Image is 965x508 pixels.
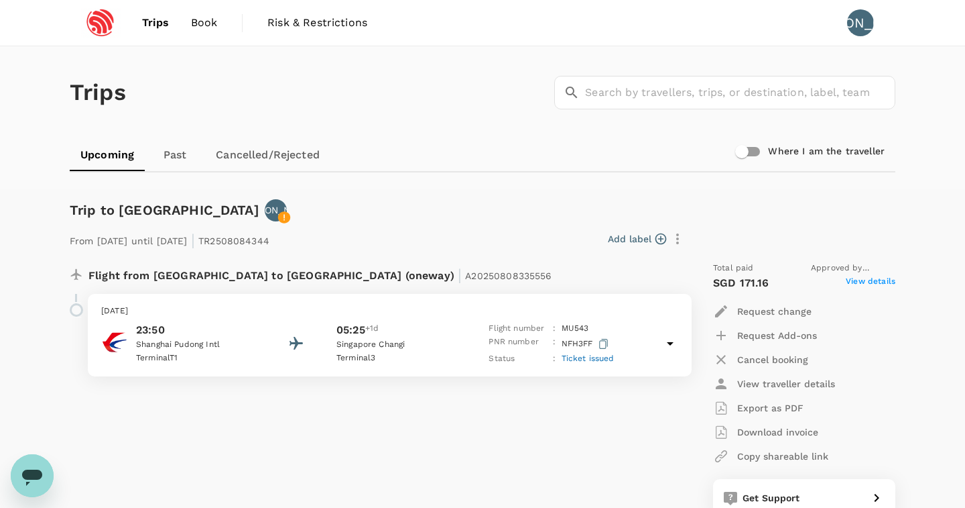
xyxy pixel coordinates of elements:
p: : [553,352,556,366]
span: View details [846,275,895,291]
p: Copy shareable link [737,450,828,463]
p: Terminal T1 [136,352,257,365]
p: From [DATE] until [DATE] TR2508084344 [70,227,269,251]
span: Get Support [743,493,800,503]
img: Espressif Systems Singapore Pte Ltd [70,8,131,38]
p: PNR number [489,336,548,352]
p: Flight number [489,322,548,336]
span: Total paid [713,262,754,275]
p: Cancel booking [737,353,808,366]
button: View traveller details [713,372,835,396]
p: Terminal 3 [336,352,457,365]
a: Past [145,139,205,171]
p: [DATE] [101,305,678,318]
span: Risk & Restrictions [267,15,367,31]
span: Ticket issued [562,354,615,363]
span: Trips [142,15,170,31]
span: A20250808335556 [465,270,552,281]
p: 23:50 [136,322,257,338]
button: Download invoice [713,420,818,444]
span: Book [191,15,218,31]
h6: Where I am the traveller [768,144,885,159]
p: Shanghai Pudong Intl [136,338,257,352]
p: 05:25 [336,322,365,338]
button: Copy shareable link [713,444,828,468]
p: [PERSON_NAME] [237,203,314,217]
p: Export as PDF [737,401,803,415]
p: Flight from [GEOGRAPHIC_DATA] to [GEOGRAPHIC_DATA] (oneway) [88,262,552,286]
span: +1d [365,322,379,338]
p: Request Add-ons [737,329,817,342]
h1: Trips [70,46,126,139]
span: | [191,231,195,250]
span: Approved by [811,262,895,275]
p: SGD 171.16 [713,275,769,291]
iframe: 启动消息传送窗口的按钮 [11,454,54,497]
button: Export as PDF [713,396,803,420]
h6: Trip to [GEOGRAPHIC_DATA] [70,199,259,221]
span: | [458,266,462,285]
img: China Eastern Airlines [101,329,128,356]
p: NFH3FF [562,336,611,352]
a: Cancelled/Rejected [205,139,330,171]
button: Cancel booking [713,348,808,372]
button: Request Add-ons [713,323,817,348]
p: Singapore Changi [336,338,457,352]
p: MU 543 [562,322,589,336]
p: View traveller details [737,377,835,391]
div: [PERSON_NAME] [847,9,874,36]
button: Add label [608,232,666,246]
input: Search by travellers, trips, or destination, label, team [585,76,895,109]
p: : [553,322,556,336]
p: : [553,336,556,352]
a: Upcoming [70,139,145,171]
p: Request change [737,305,812,318]
p: Status [489,352,548,366]
p: Download invoice [737,425,818,439]
button: Request change [713,299,812,323]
